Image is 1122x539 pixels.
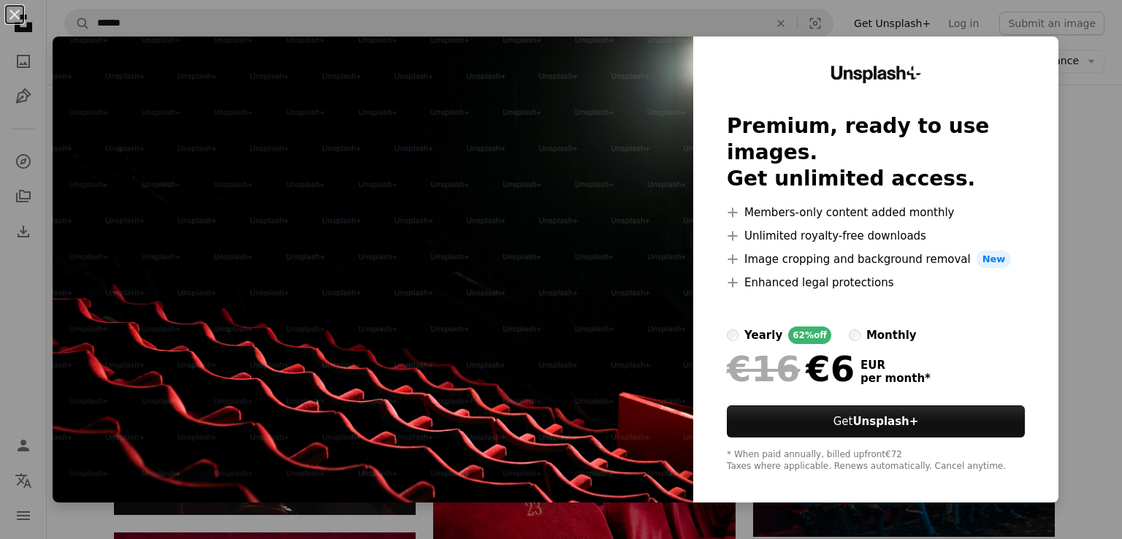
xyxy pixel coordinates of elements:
div: 62% off [788,326,831,344]
li: Enhanced legal protections [727,274,1025,291]
input: yearly62%off [727,329,739,341]
div: yearly [744,326,782,344]
li: Unlimited royalty-free downloads [727,227,1025,245]
button: GetUnsplash+ [727,405,1025,437]
span: New [977,251,1012,268]
div: monthly [866,326,917,344]
span: EUR [860,359,931,372]
div: €6 [727,350,855,388]
div: * When paid annually, billed upfront €72 Taxes where applicable. Renews automatically. Cancel any... [727,449,1025,473]
input: monthly [849,329,860,341]
li: Image cropping and background removal [727,251,1025,268]
h2: Premium, ready to use images. Get unlimited access. [727,113,1025,192]
span: €16 [727,350,800,388]
strong: Unsplash+ [852,415,918,428]
span: per month * [860,372,931,385]
li: Members-only content added monthly [727,204,1025,221]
